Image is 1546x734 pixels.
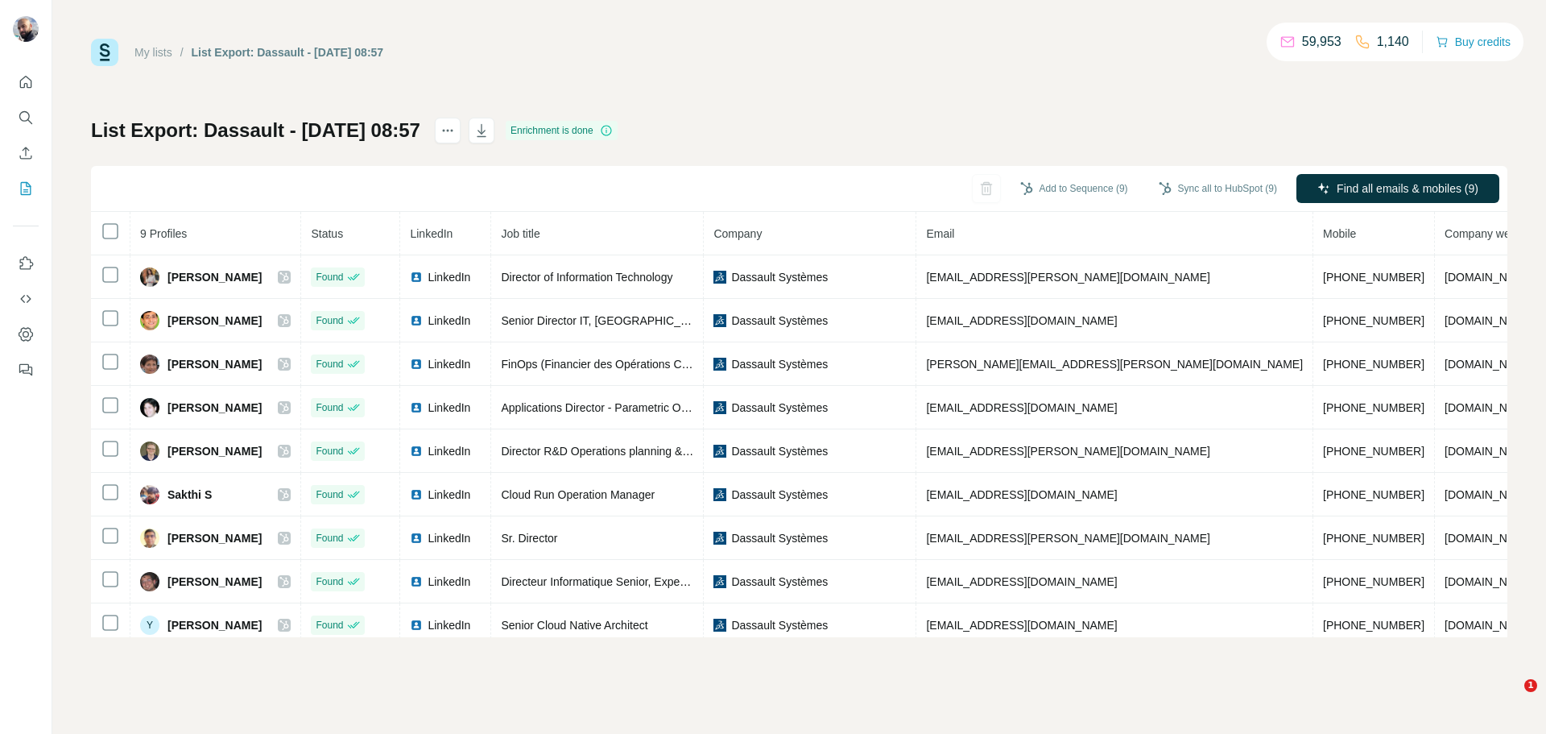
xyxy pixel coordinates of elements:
[316,270,343,284] span: Found
[1337,180,1478,197] span: Find all emails & mobiles (9)
[13,249,39,278] button: Use Surfe on LinkedIn
[1445,358,1535,371] span: [DOMAIN_NAME]
[1491,679,1530,718] iframe: Intercom live chat
[316,574,343,589] span: Found
[926,488,1117,501] span: [EMAIL_ADDRESS][DOMAIN_NAME]
[731,313,828,329] span: Dassault Systèmes
[167,313,262,329] span: [PERSON_NAME]
[713,401,726,414] img: company-logo
[1323,271,1424,284] span: [PHONE_NUMBER]
[1296,174,1499,203] button: Find all emails & mobiles (9)
[1323,619,1424,632] span: [PHONE_NUMBER]
[713,575,726,588] img: company-logo
[410,271,423,284] img: LinkedIn logo
[926,314,1117,327] span: [EMAIL_ADDRESS][DOMAIN_NAME]
[140,442,159,461] img: Avatar
[1302,32,1341,52] p: 59,953
[167,617,262,633] span: [PERSON_NAME]
[140,572,159,591] img: Avatar
[140,529,159,548] img: Avatar
[926,358,1303,371] span: [PERSON_NAME][EMAIL_ADDRESS][PERSON_NAME][DOMAIN_NAME]
[410,314,423,327] img: LinkedIn logo
[140,355,159,374] img: Avatar
[501,445,803,458] span: Director R&D Operations planning & optimization technology
[192,44,384,60] div: List Export: Dassault - [DATE] 08:57
[1524,679,1537,692] span: 1
[713,445,726,458] img: company-logo
[731,356,828,372] span: Dassault Systèmes
[1323,532,1424,545] span: [PHONE_NUMBER]
[501,532,557,545] span: Sr. Director
[1445,314,1535,327] span: [DOMAIN_NAME]
[13,320,39,349] button: Dashboard
[167,400,262,416] span: [PERSON_NAME]
[428,443,470,459] span: LinkedIn
[410,227,453,240] span: LinkedIn
[1009,176,1139,201] button: Add to Sequence (9)
[13,139,39,168] button: Enrich CSV
[926,532,1209,545] span: [EMAIL_ADDRESS][PERSON_NAME][DOMAIN_NAME]
[713,358,726,371] img: company-logo
[167,574,262,590] span: [PERSON_NAME]
[428,530,470,546] span: LinkedIn
[316,531,343,545] span: Found
[926,445,1209,458] span: [EMAIL_ADDRESS][PERSON_NAME][DOMAIN_NAME]
[1323,227,1356,240] span: Mobile
[713,532,726,545] img: company-logo
[167,443,262,459] span: [PERSON_NAME]
[501,488,655,501] span: Cloud Run Operation Manager
[140,267,159,287] img: Avatar
[428,487,470,503] span: LinkedIn
[501,575,881,588] span: Directeur Informatique Senior, Expert en IA, Cloud & Transformation Digitale
[1445,227,1534,240] span: Company website
[1445,619,1535,632] span: [DOMAIN_NAME]
[13,355,39,384] button: Feedback
[428,400,470,416] span: LinkedIn
[1445,401,1535,414] span: [DOMAIN_NAME]
[167,530,262,546] span: [PERSON_NAME]
[410,532,423,545] img: LinkedIn logo
[1323,575,1424,588] span: [PHONE_NUMBER]
[1445,575,1535,588] span: [DOMAIN_NAME]
[1445,445,1535,458] span: [DOMAIN_NAME]
[140,398,159,417] img: Avatar
[1445,532,1535,545] span: [DOMAIN_NAME]
[91,118,420,143] h1: List Export: Dassault - [DATE] 08:57
[410,575,423,588] img: LinkedIn logo
[731,443,828,459] span: Dassault Systèmes
[316,487,343,502] span: Found
[428,313,470,329] span: LinkedIn
[731,400,828,416] span: Dassault Systèmes
[1323,358,1424,371] span: [PHONE_NUMBER]
[316,357,343,371] span: Found
[1436,31,1511,53] button: Buy credits
[731,574,828,590] span: Dassault Systèmes
[1445,271,1535,284] span: [DOMAIN_NAME]
[167,356,262,372] span: [PERSON_NAME]
[713,488,726,501] img: company-logo
[140,616,159,635] div: Y
[428,269,470,285] span: LinkedIn
[731,269,828,285] span: Dassault Systèmes
[13,68,39,97] button: Quick start
[501,271,672,284] span: Director of Information Technology
[731,487,828,503] span: Dassault Systèmes
[316,313,343,328] span: Found
[713,619,726,632] img: company-logo
[13,103,39,132] button: Search
[1323,401,1424,414] span: [PHONE_NUMBER]
[410,358,423,371] img: LinkedIn logo
[506,121,618,140] div: Enrichment is done
[410,488,423,501] img: LinkedIn logo
[926,227,954,240] span: Email
[316,618,343,632] span: Found
[713,271,726,284] img: company-logo
[311,227,343,240] span: Status
[13,16,39,42] img: Avatar
[140,227,187,240] span: 9 Profiles
[1377,32,1409,52] p: 1,140
[435,118,461,143] button: actions
[134,46,172,59] a: My lists
[1445,488,1535,501] span: [DOMAIN_NAME]
[316,400,343,415] span: Found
